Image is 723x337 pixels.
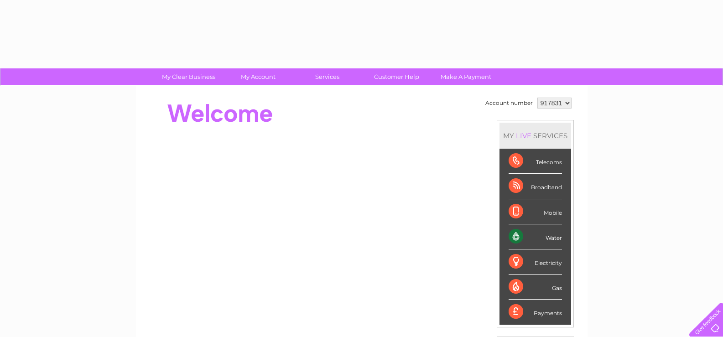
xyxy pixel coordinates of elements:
[509,300,562,324] div: Payments
[359,68,434,85] a: Customer Help
[509,275,562,300] div: Gas
[509,149,562,174] div: Telecoms
[220,68,296,85] a: My Account
[509,224,562,249] div: Water
[151,68,226,85] a: My Clear Business
[428,68,504,85] a: Make A Payment
[514,131,533,140] div: LIVE
[499,123,571,149] div: MY SERVICES
[290,68,365,85] a: Services
[483,95,535,111] td: Account number
[509,174,562,199] div: Broadband
[509,249,562,275] div: Electricity
[509,199,562,224] div: Mobile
